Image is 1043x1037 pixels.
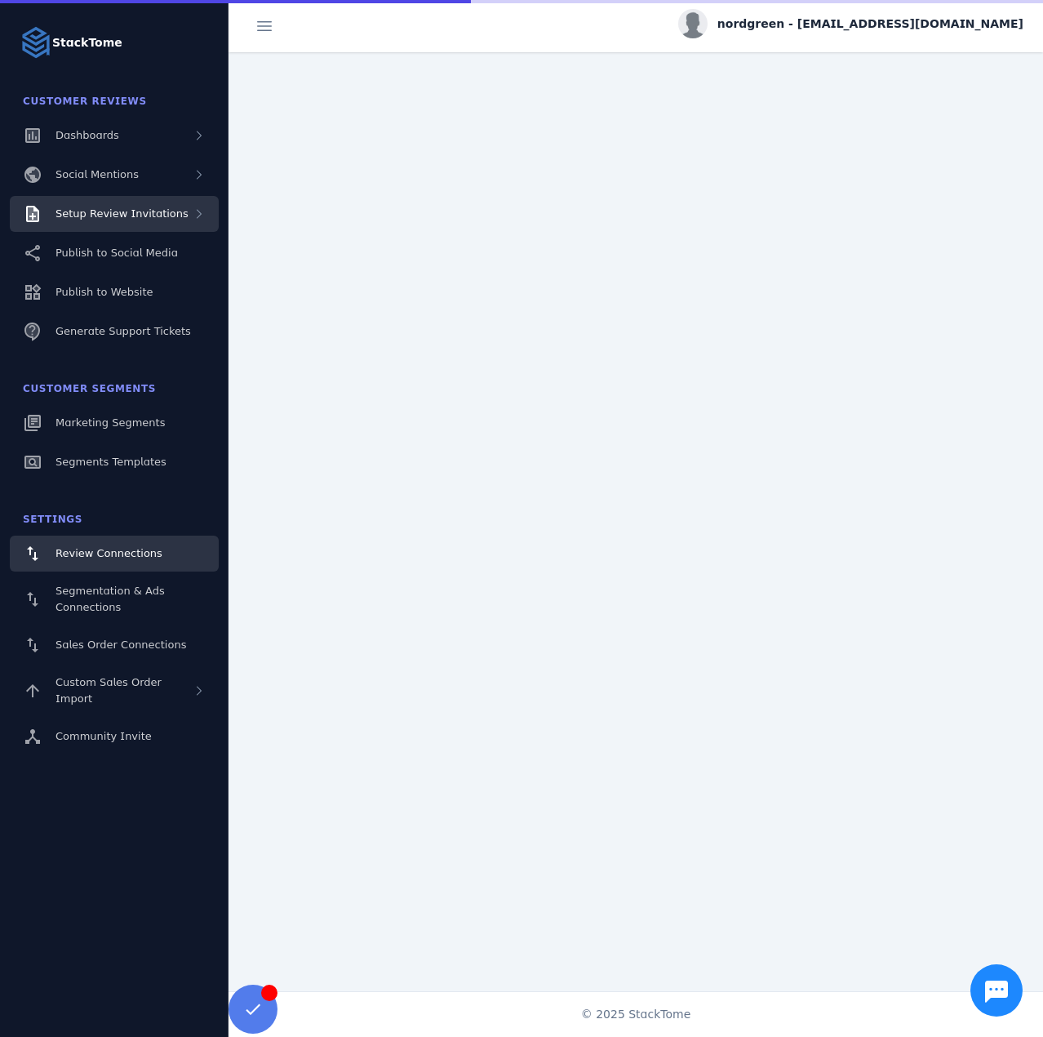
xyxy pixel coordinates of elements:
button: nordgreen - [EMAIL_ADDRESS][DOMAIN_NAME] [678,9,1023,38]
a: Segmentation & Ads Connections [10,575,219,624]
span: Community Invite [55,730,152,742]
a: Community Invite [10,719,219,754]
a: Review Connections [10,536,219,572]
span: Review Connections [55,547,162,559]
span: Customer Segments [23,383,156,394]
span: Publish to Social Media [55,247,178,259]
a: Generate Support Tickets [10,314,219,349]
span: © 2025 StackTome [581,1006,691,1023]
strong: StackTome [52,34,122,51]
a: Sales Order Connections [10,627,219,663]
img: Logo image [20,26,52,59]
span: Dashboards [55,129,119,141]
span: Segmentation & Ads Connections [55,585,165,613]
span: Sales Order Connections [55,639,186,651]
a: Publish to Social Media [10,235,219,271]
span: Social Mentions [55,168,139,180]
img: profile.jpg [678,9,708,38]
span: Segments Templates [55,456,166,468]
span: Setup Review Invitations [55,207,189,220]
a: Marketing Segments [10,405,219,441]
a: Segments Templates [10,444,219,480]
a: Publish to Website [10,274,219,310]
span: Customer Reviews [23,96,147,107]
span: Publish to Website [55,286,153,298]
span: Settings [23,514,82,525]
span: Marketing Segments [55,416,165,429]
span: Custom Sales Order Import [55,676,162,705]
span: Generate Support Tickets [55,325,191,337]
span: nordgreen - [EMAIL_ADDRESS][DOMAIN_NAME] [717,16,1023,33]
